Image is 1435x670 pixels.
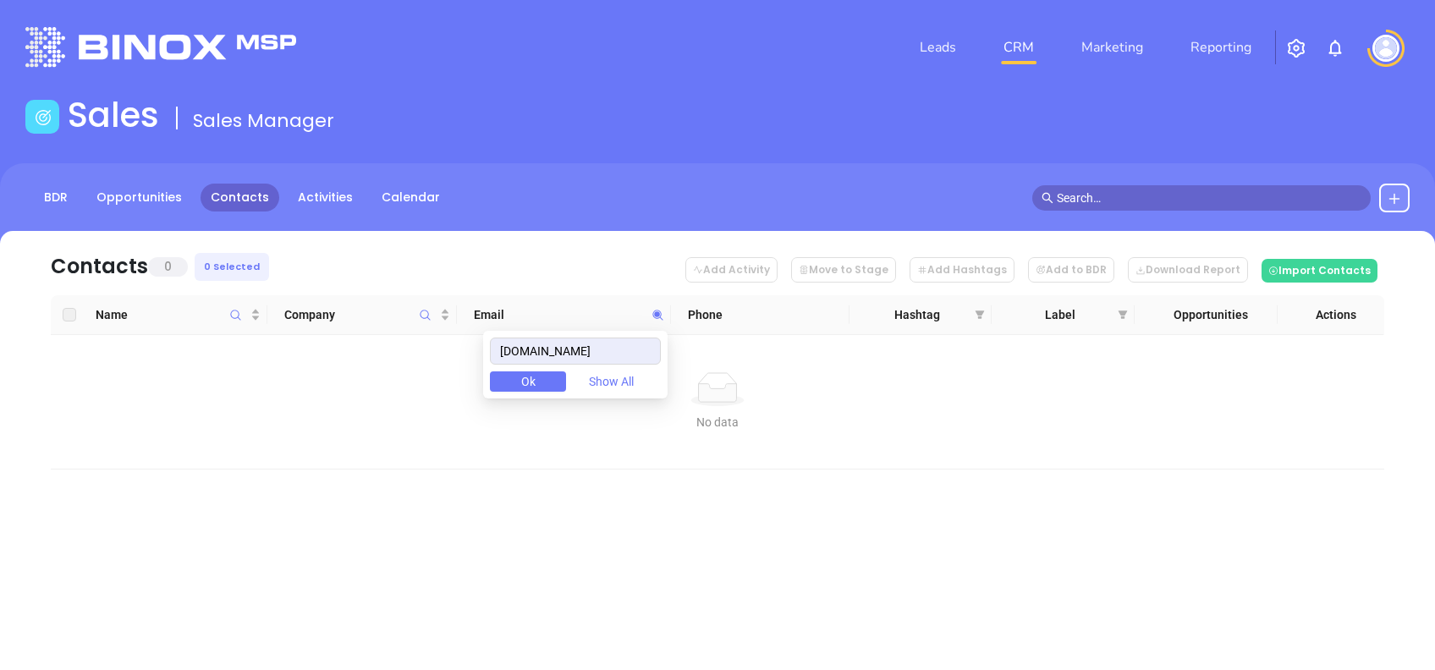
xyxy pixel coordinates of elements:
[1057,189,1361,207] input: Search…
[371,184,450,211] a: Calendar
[1114,302,1131,327] span: filter
[975,310,985,320] span: filter
[89,295,267,335] th: Name
[490,338,661,365] input: Search
[68,95,159,135] h1: Sales
[51,251,148,282] div: Contacts
[1372,35,1399,62] img: user
[1042,192,1053,204] span: search
[1135,295,1278,335] th: Opportunities
[866,305,969,324] span: Hashtag
[1278,295,1384,335] th: Actions
[671,295,849,335] th: Phone
[589,372,634,391] span: Show All
[288,184,363,211] a: Activities
[474,305,645,324] span: Email
[195,253,269,281] div: 0 Selected
[521,372,536,391] span: Ok
[997,30,1041,64] a: CRM
[193,107,334,134] span: Sales Manager
[1009,305,1111,324] span: Label
[267,295,458,335] th: Company
[64,413,1371,431] div: No data
[913,30,963,64] a: Leads
[1118,310,1128,320] span: filter
[971,302,988,327] span: filter
[1075,30,1150,64] a: Marketing
[86,184,192,211] a: Opportunities
[1325,38,1345,58] img: iconNotification
[201,184,279,211] a: Contacts
[34,184,78,211] a: BDR
[284,305,437,324] span: Company
[1286,38,1306,58] img: iconSetting
[1184,30,1258,64] a: Reporting
[490,371,566,392] button: Ok
[25,27,296,67] img: logo
[96,305,247,324] span: Name
[573,371,649,392] button: Show All
[1262,259,1377,283] button: Import Contacts
[148,257,188,277] span: 0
